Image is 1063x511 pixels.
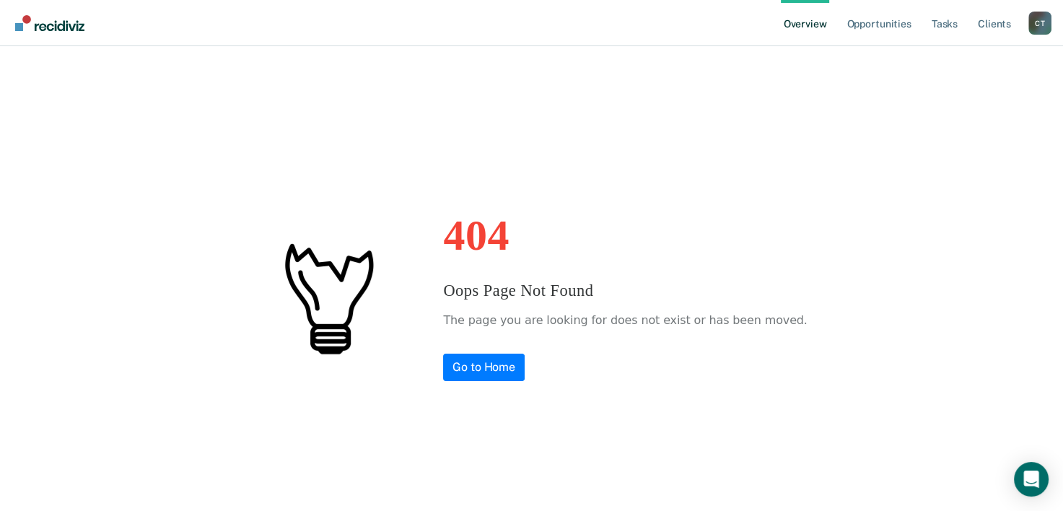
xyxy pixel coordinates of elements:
[443,354,525,381] a: Go to Home
[255,225,400,370] img: #
[15,15,84,31] img: Recidiviz
[443,310,807,331] p: The page you are looking for does not exist or has been moved.
[443,214,807,257] h1: 404
[1028,12,1051,35] button: Profile dropdown button
[1028,12,1051,35] div: C T
[443,279,807,303] h3: Oops Page Not Found
[1014,462,1049,497] div: Open Intercom Messenger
